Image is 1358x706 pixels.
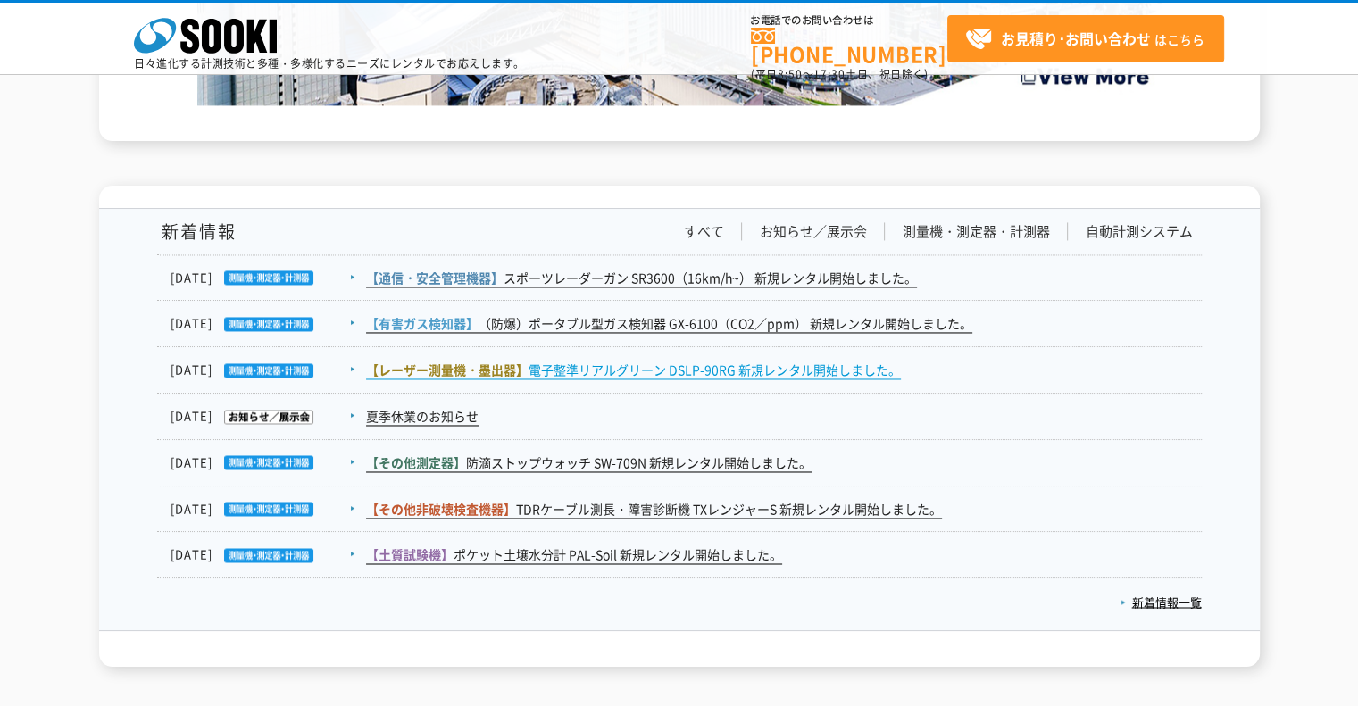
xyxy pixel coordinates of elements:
[134,58,525,69] p: 日々進化する計測技術と多種・多様化するニーズにレンタルでお応えします。
[947,15,1224,62] a: お見積り･お問い合わせはこちら
[1121,593,1202,610] a: 新着情報一覧
[366,500,942,519] a: 【その他非破壊検査機器】TDRケーブル測長・障害診断機 TXレンジャーS 新規レンタル開始しました。
[212,548,313,562] img: 測量機・測定器・計測器
[751,28,947,64] a: [PHONE_NUMBER]
[1001,28,1151,49] strong: お見積り･お問い合わせ
[212,270,313,285] img: 測量機・測定器・計測器
[760,222,867,241] a: お知らせ／展示会
[212,317,313,331] img: 測量機・測定器・計測器
[366,361,901,379] a: 【レーザー測量機・墨出器】電子整準リアルグリーン DSLP-90RG 新規レンタル開始しました。
[778,66,803,82] span: 8:50
[1086,222,1193,241] a: 自動計測システム
[171,545,364,564] dt: [DATE]
[171,314,364,333] dt: [DATE]
[366,500,516,518] span: 【その他非破壊検査機器】
[197,87,1162,104] a: Create the Future
[157,222,237,241] h1: 新着情報
[903,222,1050,241] a: 測量機・測定器・計測器
[212,410,313,424] img: お知らせ／展示会
[813,66,846,82] span: 17:30
[171,500,364,519] dt: [DATE]
[212,502,313,516] img: 測量機・測定器・計測器
[366,453,812,472] a: 【その他測定器】防滴ストップウォッチ SW-709N 新規レンタル開始しました。
[171,407,364,426] dt: [DATE]
[171,269,364,287] dt: [DATE]
[212,455,313,469] img: 測量機・測定器・計測器
[751,66,928,82] span: (平日 ～ 土日、祝日除く)
[684,222,724,241] a: すべて
[171,361,364,379] dt: [DATE]
[751,15,947,26] span: お電話でのお問い合わせは
[366,314,479,332] span: 【有害ガス検知器】
[366,453,466,471] span: 【その他測定器】
[366,545,782,564] a: 【土質試験機】ポケット土壌水分計 PAL-Soil 新規レンタル開始しました。
[366,407,479,426] a: 夏季休業のお知らせ
[366,269,504,287] span: 【通信・安全管理機器】
[366,269,917,287] a: 【通信・安全管理機器】スポーツレーダーガン SR3600（16km/h~） 新規レンタル開始しました。
[171,453,364,472] dt: [DATE]
[965,26,1204,53] span: はこちら
[212,363,313,378] img: 測量機・測定器・計測器
[366,545,454,563] span: 【土質試験機】
[366,314,972,333] a: 【有害ガス検知器】（防爆）ポータブル型ガス検知器 GX-6100（CO2／ppm） 新規レンタル開始しました。
[366,361,529,378] span: 【レーザー測量機・墨出器】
